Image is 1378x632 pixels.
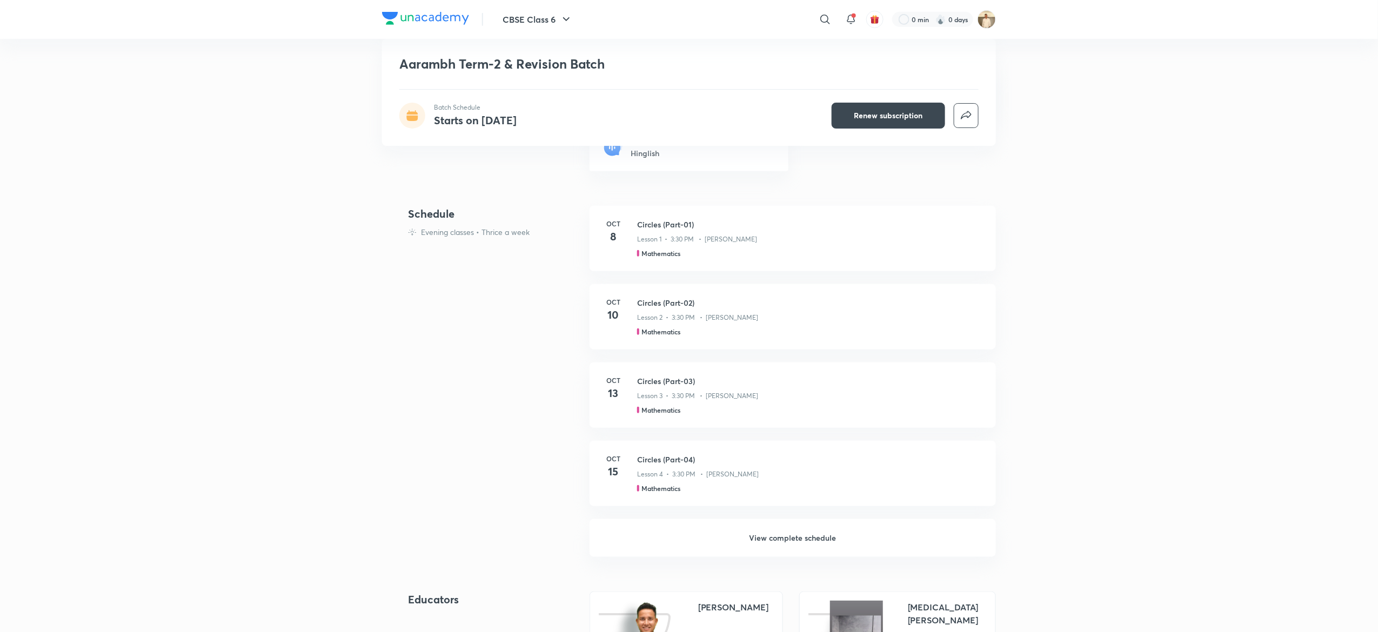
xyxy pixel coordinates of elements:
[603,228,624,245] h4: 8
[603,385,624,401] h4: 13
[908,601,987,627] div: [MEDICAL_DATA][PERSON_NAME]
[590,441,996,519] a: Oct15Circles (Part-04)Lesson 4 • 3:30 PM • [PERSON_NAME]Mathematics
[978,10,996,29] img: Chandrakant Deshmukh
[421,226,530,238] p: Evening classes • Thrice a week
[603,454,624,463] h6: Oct
[854,110,923,121] span: Renew subscription
[637,391,758,401] p: Lesson 3 • 3:30 PM • [PERSON_NAME]
[641,248,680,258] h5: Mathematics
[590,519,996,557] h6: View complete schedule
[935,14,946,25] img: streak
[698,601,768,614] div: [PERSON_NAME]
[637,454,983,465] h3: Circles (Part-04)
[496,9,579,30] button: CBSE Class 6
[408,591,555,608] h4: Educators
[434,103,517,112] p: Batch Schedule
[590,284,996,362] a: Oct10Circles (Part-02)Lesson 2 • 3:30 PM • [PERSON_NAME]Mathematics
[637,375,983,387] h3: Circles (Part-03)
[641,405,680,415] h5: Mathematics
[382,12,469,28] a: Company Logo
[603,375,624,385] h6: Oct
[832,103,945,129] button: Renew subscription
[603,307,624,323] h4: 10
[399,56,822,72] h1: Aarambh Term-2 & Revision Batch
[408,206,581,222] h4: Schedule
[382,12,469,25] img: Company Logo
[641,327,680,337] h5: Mathematics
[637,313,758,322] p: Lesson 2 • 3:30 PM • [PERSON_NAME]
[590,206,996,284] a: Oct8Circles (Part-01)Lesson 1 • 3:30 PM • [PERSON_NAME]Mathematics
[590,362,996,441] a: Oct13Circles (Part-03)Lesson 3 • 3:30 PM • [PERSON_NAME]Mathematics
[631,147,696,159] h6: Hinglish
[637,297,983,308] h3: Circles (Part-02)
[603,219,624,228] h6: Oct
[637,469,759,479] p: Lesson 4 • 3:30 PM • [PERSON_NAME]
[434,113,517,127] h4: Starts on [DATE]
[641,483,680,493] h5: Mathematics
[603,297,624,307] h6: Oct
[870,15,880,24] img: avatar
[637,234,757,244] p: Lesson 1 • 3:30 PM • [PERSON_NAME]
[637,219,983,230] h3: Circles (Part-01)
[866,11,884,28] button: avatar
[603,463,624,480] h4: 15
